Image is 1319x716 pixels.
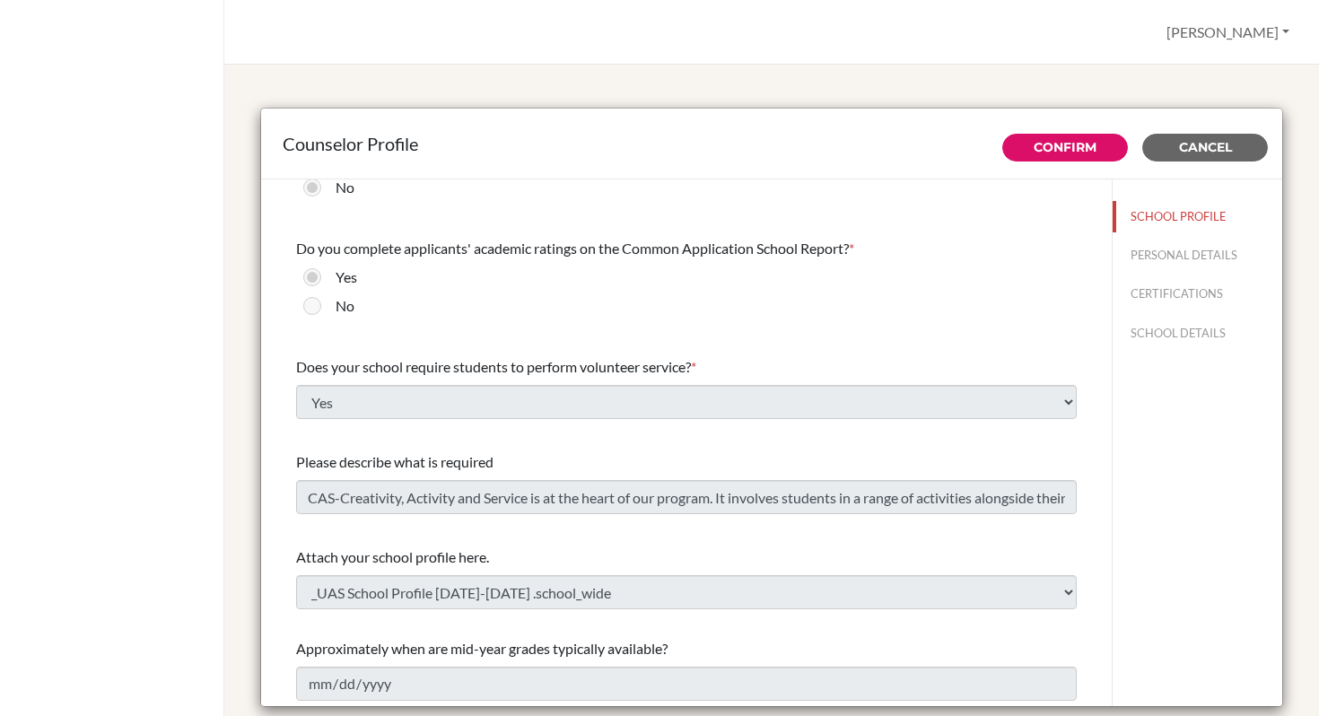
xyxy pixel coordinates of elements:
[1113,240,1282,271] button: PERSONAL DETAILS
[296,453,494,470] span: Please describe what is required
[296,640,668,657] span: Approximately when are mid-year grades typically available?
[1113,318,1282,349] button: SCHOOL DETAILS
[336,295,354,317] label: No
[1113,201,1282,232] button: SCHOOL PROFILE
[336,266,357,288] label: Yes
[336,177,354,198] label: No
[296,548,489,565] span: Attach your school profile here.
[296,358,691,375] span: Does your school require students to perform volunteer service?
[1113,278,1282,310] button: CERTIFICATIONS
[283,130,1261,157] div: Counselor Profile
[296,240,849,257] span: Do you complete applicants' academic ratings on the Common Application School Report?
[1158,15,1297,49] button: [PERSON_NAME]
